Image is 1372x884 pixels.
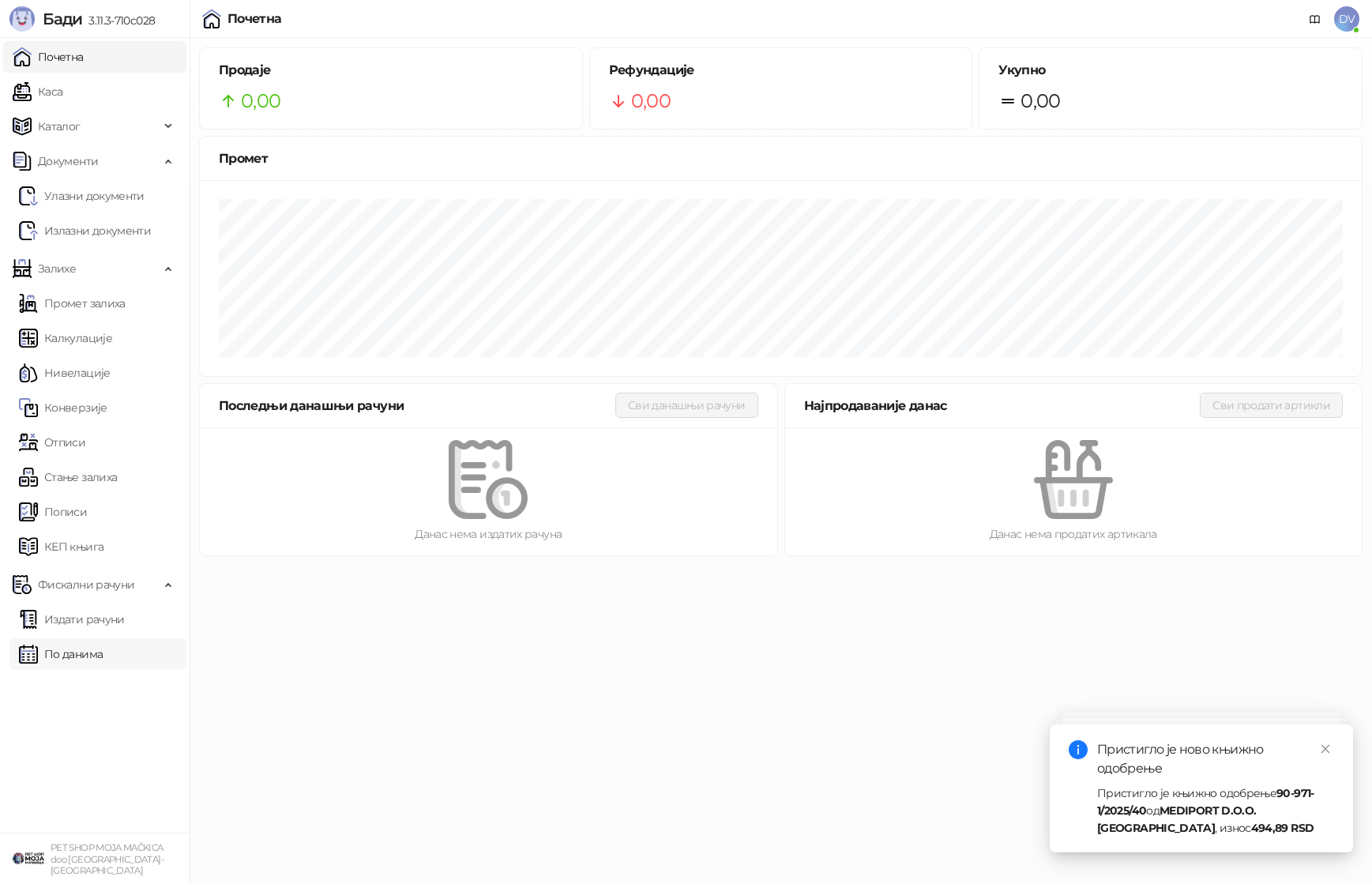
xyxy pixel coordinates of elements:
span: Залихе [38,253,76,284]
small: PET SHOP MOJA MAČKICA doo [GEOGRAPHIC_DATA]-[GEOGRAPHIC_DATA] [51,842,164,876]
div: Данас нема продатих артикала [810,525,1337,543]
div: Пристигло је књижно одобрење од , износ [1097,784,1334,837]
h5: Укупно [998,61,1343,80]
button: Сви данашњи рачуни [615,393,757,418]
span: 0,00 [241,86,280,116]
strong: 494,89 RSD [1251,821,1314,835]
a: Калкулације [19,322,112,354]
button: Сви продати артикли [1200,393,1343,418]
h5: Продаје [219,61,563,80]
h5: Рефундације [609,61,953,80]
span: 0,00 [631,86,671,116]
a: Close [1317,740,1334,758]
a: Промет залиха [19,288,126,319]
a: Издати рачуни [19,604,125,635]
div: Промет [219,149,1343,168]
span: Фискални рачуни [38,569,134,600]
a: Документација [1302,6,1328,32]
span: Документи [38,145,98,177]
span: Каталог [38,111,81,142]
a: Стање залиха [19,461,117,493]
span: close [1320,743,1331,754]
a: Почетна [13,41,84,73]
span: 3.11.3-710c028 [82,13,155,28]
a: Отписи [19,427,85,458]
a: Ulazni dokumentiУлазни документи [19,180,145,212]
img: Logo [9,6,35,32]
div: Пристигло је ново књижно одобрење [1097,740,1334,778]
span: 0,00 [1021,86,1060,116]
span: Бади [43,9,82,28]
span: info-circle [1069,740,1088,759]
a: Конверзије [19,392,107,423]
strong: 90-971-1/2025/40 [1097,786,1314,818]
a: Нивелације [19,357,111,389]
img: 64x64-companyLogo-9f44b8df-f022-41eb-b7d6-300ad218de09.png [13,843,44,875]
strong: MEDIPORT D.O.O. [GEOGRAPHIC_DATA] [1097,803,1256,835]
a: Пописи [19,496,87,528]
a: Излазни документи [19,215,151,246]
div: Данас нема издатих рачуна [225,525,752,543]
a: Каса [13,76,62,107]
span: DV [1334,6,1359,32]
div: Последњи данашњи рачуни [219,396,615,416]
div: Најпродаваније данас [804,396,1201,416]
div: Почетна [227,13,282,25]
a: КЕП књига [19,531,103,562]
a: По данима [19,638,103,670]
